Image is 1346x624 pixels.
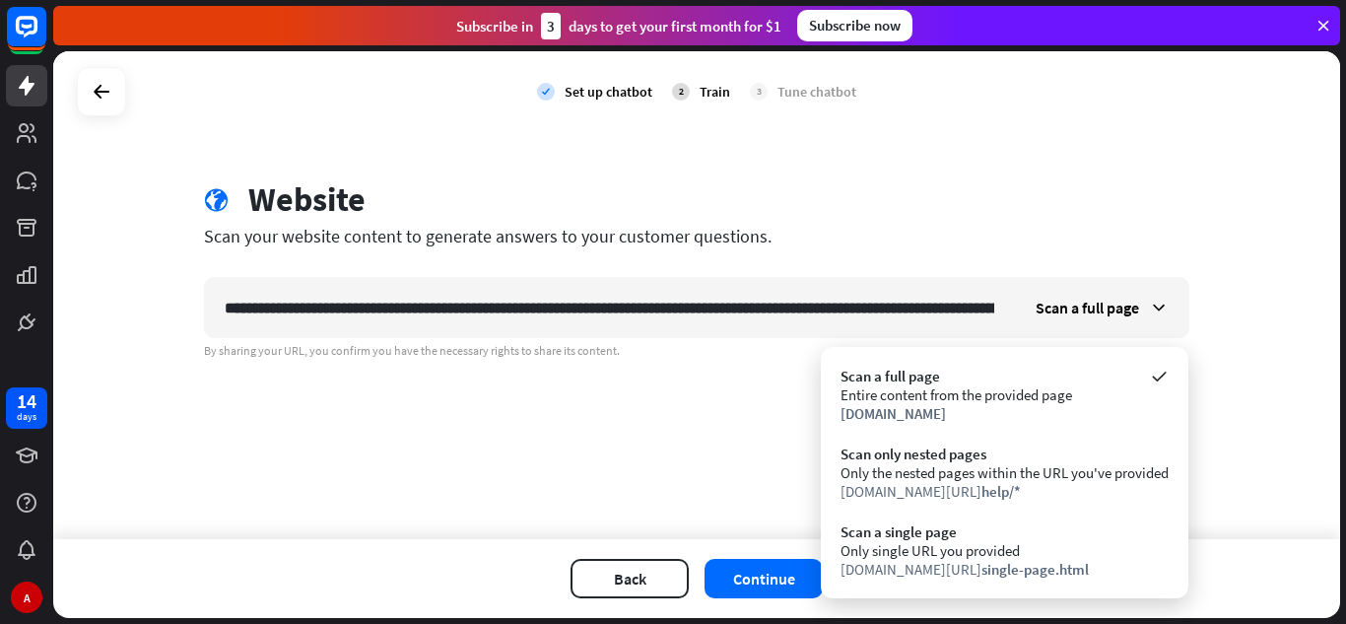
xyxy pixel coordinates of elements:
[841,367,1169,385] div: Scan a full page
[17,410,36,424] div: days
[6,387,47,429] a: 14 days
[537,83,555,101] i: check
[981,560,1089,579] span: single-page.html
[16,8,75,67] button: Open LiveChat chat widget
[672,83,690,101] div: 2
[541,13,561,39] div: 3
[571,559,689,598] button: Back
[841,445,1169,463] div: Scan only nested pages
[797,10,912,41] div: Subscribe now
[841,482,1169,501] div: [DOMAIN_NAME][URL]
[204,225,1189,247] div: Scan your website content to generate answers to your customer questions.
[204,188,229,213] i: globe
[248,179,366,220] div: Website
[841,404,946,423] span: [DOMAIN_NAME]
[565,83,652,101] div: Set up chatbot
[777,83,856,101] div: Tune chatbot
[841,463,1169,482] div: Only the nested pages within the URL you've provided
[841,522,1169,541] div: Scan a single page
[841,541,1169,560] div: Only single URL you provided
[841,560,1169,579] div: [DOMAIN_NAME][URL]
[11,582,42,613] div: A
[456,13,781,39] div: Subscribe in days to get your first month for $1
[981,482,1021,501] span: help/*
[841,385,1169,404] div: Entire content from the provided page
[705,559,823,598] button: Continue
[204,343,1189,359] div: By sharing your URL, you confirm you have the necessary rights to share its content.
[1036,298,1139,317] span: Scan a full page
[700,83,730,101] div: Train
[17,392,36,410] div: 14
[750,83,768,101] div: 3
